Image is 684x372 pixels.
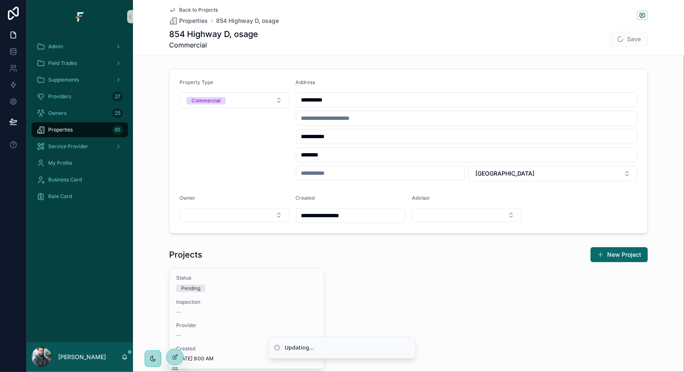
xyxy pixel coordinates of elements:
[32,189,128,204] a: Rate Card
[32,56,128,71] a: Field Trades
[192,97,221,104] div: Commercial
[285,344,315,352] div: Updating...
[412,208,522,222] button: Select Button
[32,172,128,187] a: Business Card
[176,332,181,339] span: --
[32,156,128,171] a: My Profile
[296,79,315,85] span: Address
[216,17,279,25] a: 854 Highway D, osage
[169,17,208,25] a: Properties
[48,193,72,200] span: Rate Card
[32,72,128,87] a: Supplements
[296,195,315,201] span: Created
[48,60,77,67] span: Field Trades
[176,345,317,352] span: Created
[176,355,317,362] span: [DATE] 9:00 AM
[179,17,208,25] span: Properties
[27,33,133,215] div: scrollable content
[180,79,213,85] span: Property Type
[181,285,200,292] div: Pending
[112,92,123,102] div: 27
[32,139,128,154] a: Service Provider
[475,169,534,178] span: [GEOGRAPHIC_DATA]
[32,106,128,121] a: Owners25
[180,92,289,108] button: Select Button
[112,108,123,118] div: 25
[48,77,79,83] span: Supplements
[468,166,637,181] button: Select Button
[48,43,63,50] span: Admin
[176,322,317,329] span: Provider
[48,176,82,183] span: Business Card
[176,299,317,305] span: Inspection
[180,208,289,222] button: Select Button
[48,143,88,150] span: Service Provider
[32,122,128,137] a: Properties65
[169,268,324,369] a: StatusPendingInspection--Provider--Created[DATE] 9:00 AM
[32,39,128,54] a: Admin
[169,28,258,40] h1: 854 Highway D, osage
[591,247,648,262] button: New Project
[169,249,202,260] h1: Projects
[48,126,73,133] span: Properties
[48,160,72,166] span: My Profile
[179,7,218,13] span: Back to Projects
[48,93,71,100] span: Providers
[112,125,123,135] div: 65
[412,195,430,201] span: Advisor
[176,275,317,281] span: Status
[73,10,86,23] img: App logo
[32,89,128,104] a: Providers27
[176,309,181,315] span: --
[180,195,195,201] span: Owner
[48,110,66,117] span: Owners
[169,40,258,50] span: Commercial
[169,7,218,13] a: Back to Projects
[58,353,106,361] p: [PERSON_NAME]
